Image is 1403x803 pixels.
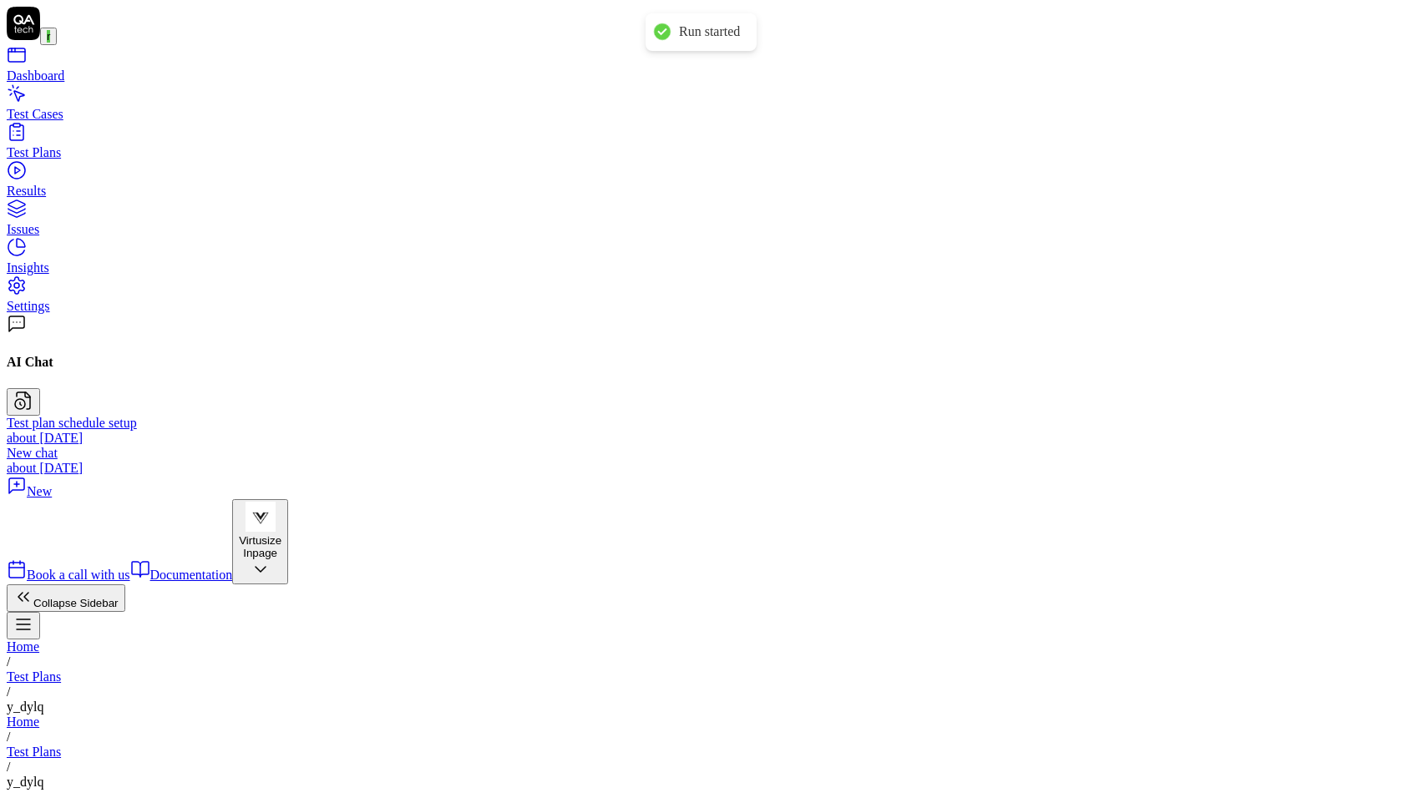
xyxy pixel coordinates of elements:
[7,654,1396,669] div: /
[7,684,1396,699] div: /
[150,568,233,582] span: Documentation
[7,284,1396,314] a: Settings
[7,130,1396,160] a: Test Plans
[130,568,233,582] a: Documentation
[7,484,52,498] a: New
[7,669,61,684] a: Test Plans
[47,30,50,43] span: r
[7,299,1396,314] div: Settings
[239,547,281,559] div: Inpage
[7,184,1396,199] div: Results
[7,92,1396,122] a: Test Cases
[7,699,341,715] div: y_dylq
[7,207,1396,237] a: Issues
[7,715,39,729] a: Home
[7,584,125,612] button: Collapse Sidebar
[7,145,1396,160] div: Test Plans
[7,775,341,790] div: y_dylq
[7,568,130,582] a: Book a call with us
[7,260,1396,275] div: Insights
[7,355,1396,370] h4: AI Chat
[7,222,1396,237] div: Issues
[7,745,61,759] a: Test Plans
[7,461,1396,476] div: about [DATE]
[7,730,1396,745] div: /
[7,431,1396,446] div: about [DATE]
[27,568,130,582] span: Book a call with us
[239,534,277,547] div: Virtusize
[7,169,1396,199] a: Results
[7,107,1396,122] div: Test Cases
[7,245,1396,275] a: Insights
[7,639,39,654] a: Home
[7,416,1396,446] a: Test plan schedule setupabout [DATE]
[33,597,119,609] span: Collapse Sidebar
[7,68,1396,83] div: Dashboard
[679,23,740,41] div: Run started
[27,484,52,498] span: New
[7,446,1396,461] div: New chat
[232,499,288,584] button: Virtusize LogoVirtusizeInpage
[7,53,1396,83] a: Dashboard
[246,502,276,532] img: Virtusize Logo
[7,446,1396,476] a: New chatabout [DATE]
[7,416,1396,431] div: Test plan schedule setup
[7,760,1396,775] div: /
[40,28,57,45] button: r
